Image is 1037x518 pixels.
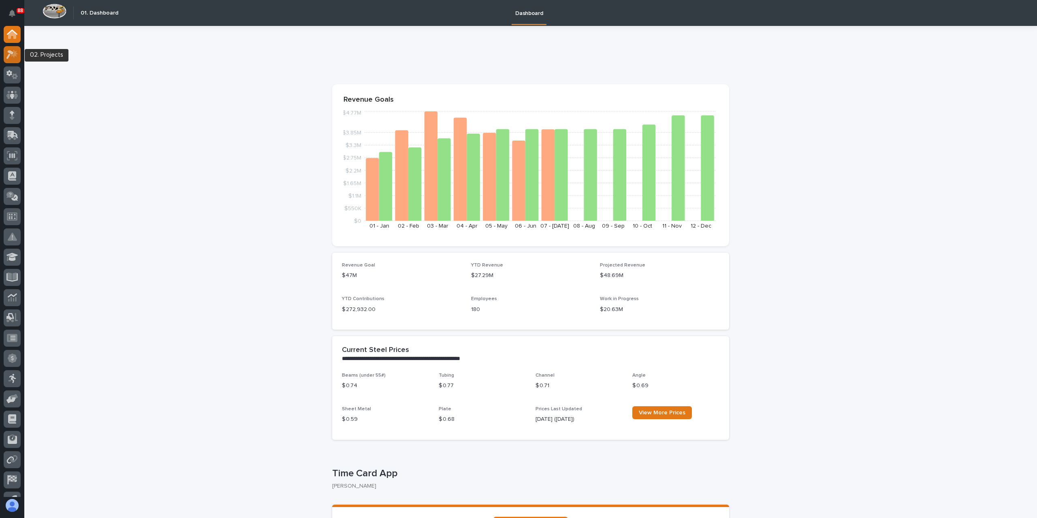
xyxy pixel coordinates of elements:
span: Revenue Goal [342,263,375,268]
text: 10 - Oct [633,223,652,229]
span: Projected Revenue [600,263,645,268]
p: [DATE] ([DATE]) [536,415,623,424]
tspan: $0 [354,218,361,224]
span: Angle [632,373,646,378]
button: users-avatar [4,497,21,514]
button: Notifications [4,5,21,22]
tspan: $2.2M [346,168,361,173]
p: $20.63M [600,305,719,314]
span: Work in Progress [600,296,639,301]
h2: 01. Dashboard [81,10,118,17]
span: Channel [536,373,555,378]
p: Time Card App [332,468,726,480]
tspan: $3.85M [342,130,361,136]
text: 02 - Feb [398,223,419,229]
span: YTD Contributions [342,296,384,301]
text: 04 - Apr [457,223,478,229]
img: Workspace Logo [43,4,66,19]
a: View More Prices [632,406,692,419]
text: 12 - Dec [691,223,711,229]
span: Plate [439,407,451,411]
span: Prices Last Updated [536,407,582,411]
text: 03 - Mar [427,223,448,229]
tspan: $1.1M [348,193,361,198]
span: Tubing [439,373,454,378]
p: 88 [18,8,23,13]
h2: Current Steel Prices [342,346,409,355]
text: 08 - Aug [573,223,595,229]
tspan: $3.3M [346,143,361,148]
p: [PERSON_NAME] [332,483,723,490]
p: $ 0.77 [439,382,526,390]
span: View More Prices [639,410,685,416]
span: Sheet Metal [342,407,371,411]
tspan: $1.65M [343,180,361,186]
text: 07 - [DATE] [540,223,569,229]
p: $48.69M [600,271,719,280]
p: Revenue Goals [344,96,718,104]
p: 180 [471,305,591,314]
text: 05 - May [485,223,508,229]
text: 09 - Sep [602,223,625,229]
p: $ 0.69 [632,382,719,390]
span: Beams (under 55#) [342,373,386,378]
p: $ 0.68 [439,415,526,424]
tspan: $550K [344,205,361,211]
tspan: $4.77M [342,110,361,116]
p: $ 0.59 [342,415,429,424]
text: 01 - Jan [369,223,389,229]
p: $47M [342,271,461,280]
div: Notifications88 [10,10,21,23]
p: $27.29M [471,271,591,280]
p: $ 0.71 [536,382,623,390]
span: YTD Revenue [471,263,503,268]
p: $ 0.74 [342,382,429,390]
span: Employees [471,296,497,301]
p: $ 272,932.00 [342,305,461,314]
text: 06 - Jun [515,223,536,229]
tspan: $2.75M [343,155,361,161]
text: 11 - Nov [662,223,682,229]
